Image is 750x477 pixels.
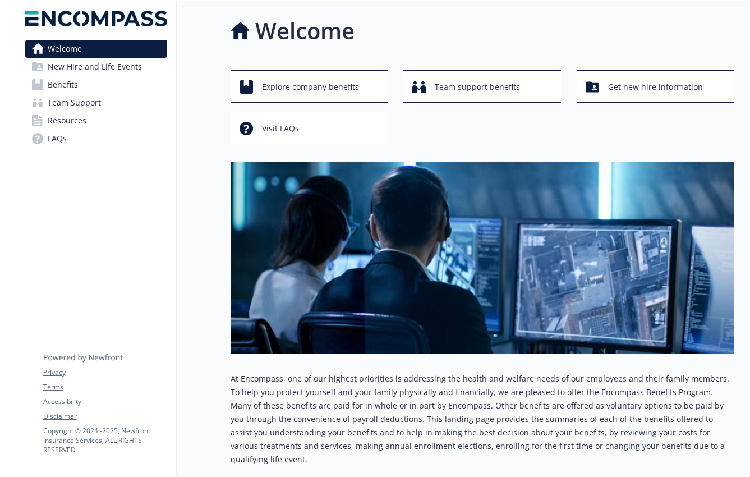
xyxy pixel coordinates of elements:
[43,397,167,407] a: Accessibility
[48,94,101,112] span: Team Support
[48,112,86,130] span: Resources
[43,382,167,392] a: Terms
[435,76,520,98] span: Team support benefits
[577,70,734,103] button: Get new hire information
[25,40,167,58] a: Welcome
[262,118,299,139] span: Visit FAQs
[231,112,388,144] button: Visit FAQs
[48,76,78,94] span: Benefits
[48,40,82,58] span: Welcome
[231,162,734,354] img: overview page banner
[262,76,359,98] span: Explore company benefits
[25,112,167,130] a: Resources
[48,130,67,148] span: FAQs
[231,70,388,103] button: Explore company benefits
[25,130,167,148] a: FAQs
[43,368,167,378] a: Privacy
[403,70,561,103] button: Team support benefits
[48,58,142,76] span: New Hire and Life Events
[25,94,167,112] a: Team Support
[608,76,703,98] span: Get new hire information
[255,14,355,48] h1: Welcome
[43,411,167,421] a: Disclaimer
[231,372,734,466] p: At Encompass, one of our highest priorities is addressing the health and welfare needs of our emp...
[25,58,167,76] a: New Hire and Life Events
[43,426,167,455] p: Copyright © 2024 - 2025 , Newfront Insurance Services, ALL RIGHTS RESERVED
[25,76,167,94] a: Benefits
